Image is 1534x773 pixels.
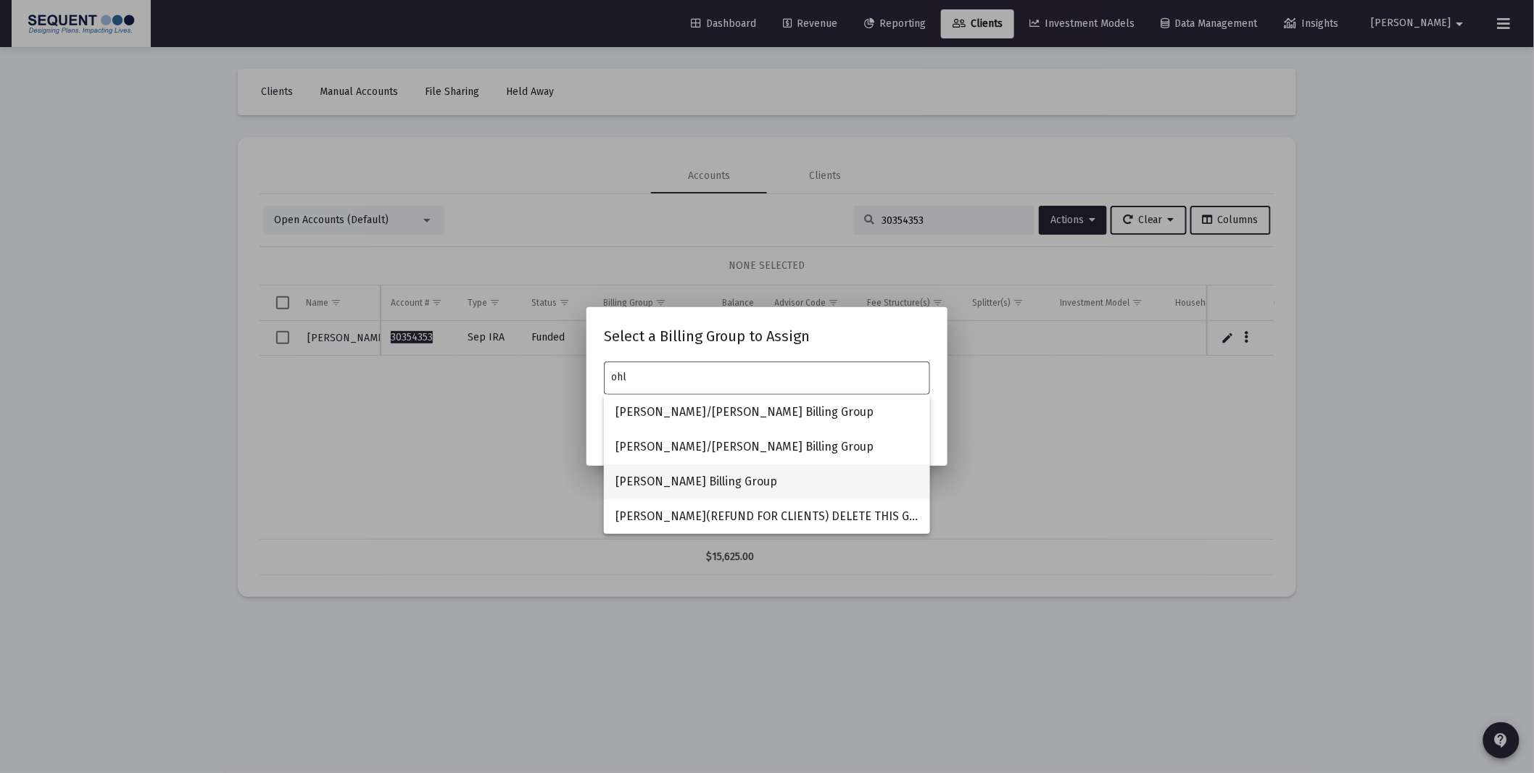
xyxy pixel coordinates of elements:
[615,395,919,430] span: [PERSON_NAME]/[PERSON_NAME] Billing Group
[615,430,919,464] span: [PERSON_NAME]/[PERSON_NAME] Billing Group
[615,464,919,499] span: [PERSON_NAME] Billing Group
[615,499,919,534] span: [PERSON_NAME](REFUND FOR CLIENTS) DELETE THIS GROUP
[612,372,923,383] input: Select a billing group
[604,325,930,348] h2: Select a Billing Group to Assign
